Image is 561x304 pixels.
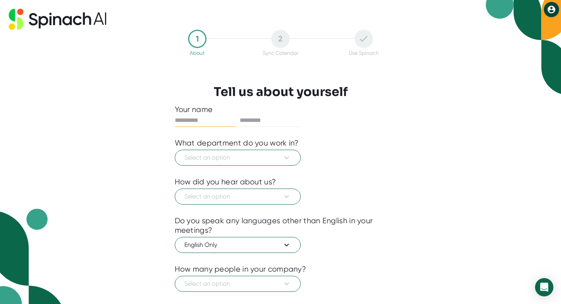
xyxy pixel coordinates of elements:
[184,279,291,288] span: Select an option
[184,240,291,250] span: English Only
[175,138,299,148] div: What department do you work in?
[175,264,306,274] div: How many people in your company?
[175,237,301,253] button: English Only
[175,216,387,235] div: Do you speak any languages other than English in your meetings?
[175,276,301,292] button: Select an option
[271,30,290,48] div: 2
[184,153,291,162] span: Select an option
[184,192,291,201] span: Select an option
[175,189,301,205] button: Select an option
[349,50,379,56] div: Use Spinach
[214,85,348,99] h3: Tell us about yourself
[263,50,298,56] div: Sync Calendar
[175,150,301,166] button: Select an option
[175,105,387,114] div: Your name
[535,278,553,296] div: Open Intercom Messenger
[188,30,206,48] div: 1
[190,50,205,56] div: About
[175,177,276,187] div: How did you hear about us?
